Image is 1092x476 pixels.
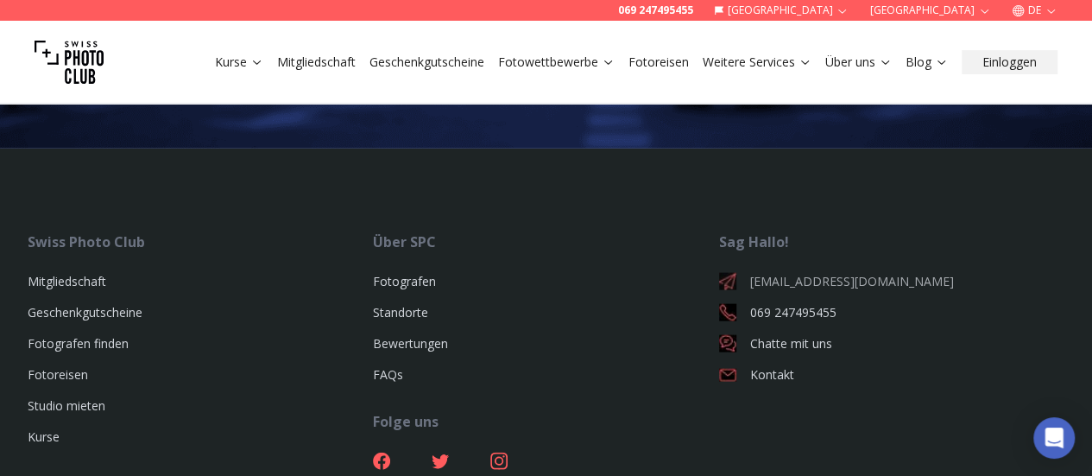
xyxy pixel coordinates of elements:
[373,273,436,289] a: Fotografen
[270,50,363,74] button: Mitgliedschaft
[363,50,491,74] button: Geschenkgutscheine
[703,54,811,71] a: Weitere Services
[962,50,1057,74] button: Einloggen
[28,397,105,414] a: Studio mieten
[628,54,689,71] a: Fotoreisen
[28,304,142,321] a: Geschenkgutscheine
[28,335,129,352] a: Fotografen finden
[696,50,818,74] button: Weitere Services
[818,50,899,74] button: Über uns
[719,273,1064,290] a: [EMAIL_ADDRESS][DOMAIN_NAME]
[373,335,448,352] a: Bewertungen
[28,366,88,383] a: Fotoreisen
[719,232,1064,252] div: Sag Hallo!
[899,50,955,74] button: Blog
[618,3,693,17] a: 069 247495455
[28,273,106,289] a: Mitgliedschaft
[622,50,696,74] button: Fotoreisen
[215,54,263,71] a: Kurse
[491,50,622,74] button: Fotowettbewerbe
[719,304,1064,321] a: 069 247495455
[373,304,428,321] a: Standorte
[208,50,270,74] button: Kurse
[28,232,373,252] div: Swiss Photo Club
[373,232,718,252] div: Über SPC
[35,28,104,97] img: Swiss photo club
[498,54,615,71] a: Fotowettbewerbe
[906,54,948,71] a: Blog
[719,335,1064,352] a: Chatte mit uns
[373,366,403,383] a: FAQs
[28,428,60,445] a: Kurse
[373,411,718,432] div: Folge uns
[1033,417,1075,459] div: Open Intercom Messenger
[369,54,484,71] a: Geschenkgutscheine
[719,366,1064,384] a: Kontakt
[825,54,892,71] a: Über uns
[277,54,356,71] a: Mitgliedschaft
